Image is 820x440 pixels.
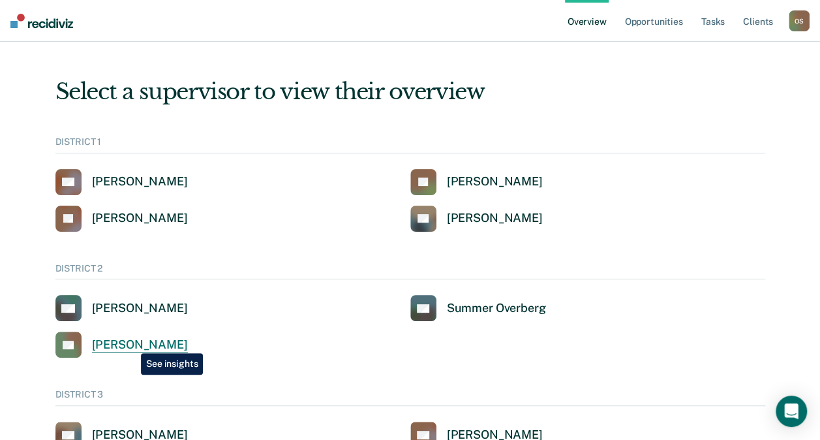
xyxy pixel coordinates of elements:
div: Summer Overberg [447,301,546,316]
a: [PERSON_NAME] [55,332,188,358]
a: Summer Overberg [410,295,546,321]
a: [PERSON_NAME] [55,169,188,195]
div: [PERSON_NAME] [92,211,188,226]
div: [PERSON_NAME] [92,301,188,316]
div: Select a supervisor to view their overview [55,78,765,105]
div: [PERSON_NAME] [447,211,543,226]
a: [PERSON_NAME] [410,169,543,195]
a: [PERSON_NAME] [55,206,188,232]
div: [PERSON_NAME] [447,174,543,189]
div: DISTRICT 2 [55,263,765,280]
div: Open Intercom Messenger [776,396,807,427]
a: [PERSON_NAME] [55,295,188,321]
div: DISTRICT 1 [55,136,765,153]
div: DISTRICT 3 [55,389,765,406]
button: OS [789,10,810,31]
div: [PERSON_NAME] [92,338,188,353]
div: [PERSON_NAME] [92,174,188,189]
img: Recidiviz [10,14,73,28]
div: O S [789,10,810,31]
a: [PERSON_NAME] [410,206,543,232]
